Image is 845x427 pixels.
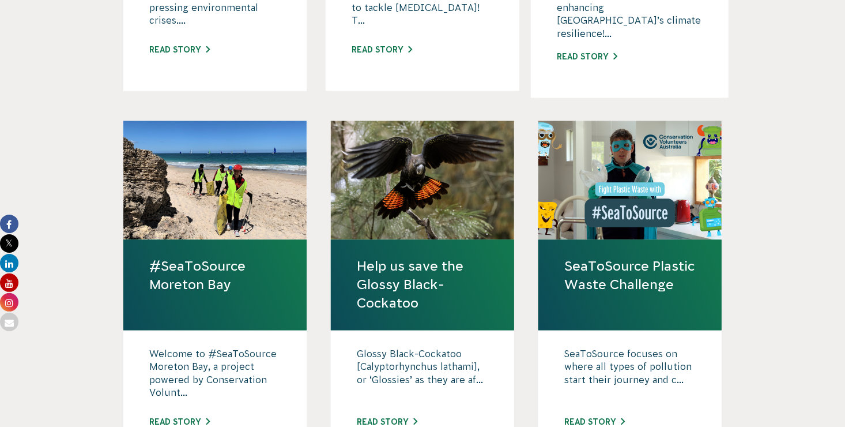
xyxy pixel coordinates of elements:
[149,45,210,54] a: Read story
[357,257,488,313] a: Help us save the Glossy Black-Cockatoo
[564,347,696,405] p: SeaToSource focuses on where all types of pollution start their journey and c...
[149,417,210,426] a: Read story
[557,52,617,61] a: Read story
[149,347,281,405] p: Welcome to #SeaToSource Moreton Bay, a project powered by Conservation Volunt...
[564,257,696,294] a: SeaToSource Plastic Waste Challenge
[564,417,625,426] a: Read story
[149,257,281,294] a: #SeaToSource Moreton Bay
[357,347,488,405] p: Glossy Black-Cockatoo [Calyptorhynchus lathami], or ‘Glossies’ as they are af...
[357,417,417,426] a: Read story
[352,45,412,54] a: Read story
